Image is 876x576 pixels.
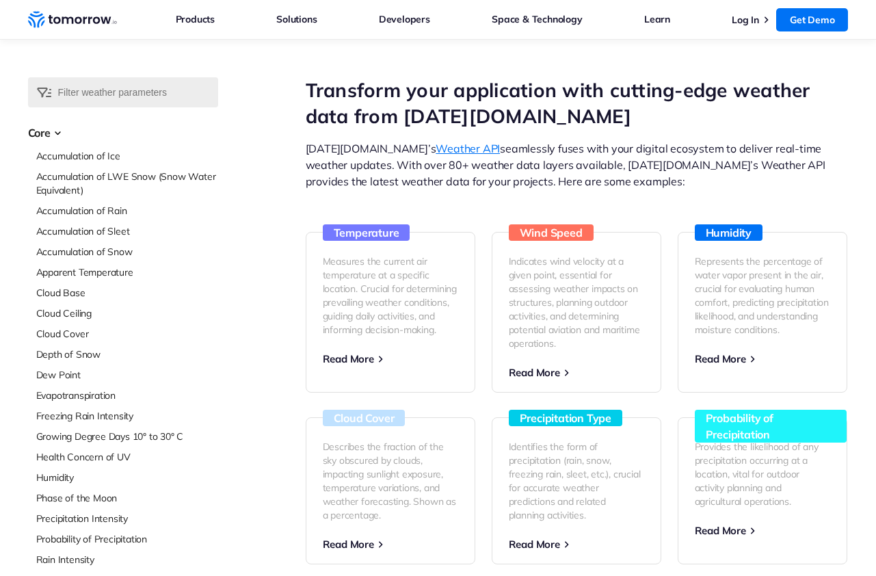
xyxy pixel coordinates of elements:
[36,245,218,259] a: Accumulation of Snow
[492,232,661,393] a: Wind Speed Indicates wind velocity at a given point, essential for assessing weather impacts on s...
[509,538,560,551] span: Read More
[36,471,218,484] a: Humidity
[323,352,374,365] span: Read More
[323,440,458,522] p: Describes the fraction of the sky obscured by clouds, impacting sunlight exposure, temperature va...
[323,538,374,551] span: Read More
[323,224,410,241] h3: Temperature
[323,410,406,426] h3: Cloud Cover
[509,440,644,522] p: Identifies the form of precipitation (rain, snow, freezing rain, sleet, etc.), crucial for accura...
[36,512,218,525] a: Precipitation Intensity
[732,14,759,26] a: Log In
[36,553,218,566] a: Rain Intensity
[323,254,458,337] p: Measures the current air temperature at a specific location. Crucial for determining prevailing w...
[492,10,582,28] a: Space & Technology
[306,77,849,129] h1: Transform your application with cutting-edge weather data from [DATE][DOMAIN_NAME]
[678,417,847,564] a: Probability of Precipitation Provides the likelihood of any precipitation occurring at a location...
[695,224,762,241] h3: Humidity
[28,10,117,30] a: Home link
[36,532,218,546] a: Probability of Precipitation
[36,491,218,505] a: Phase of the Moon
[509,224,594,241] h3: Wind Speed
[509,254,644,350] p: Indicates wind velocity at a given point, essential for assessing weather impacts on structures, ...
[695,440,830,508] p: Provides the likelihood of any precipitation occurring at a location, vital for outdoor activity ...
[306,140,849,189] p: [DATE][DOMAIN_NAME]’s seamlessly fuses with your digital ecosystem to deliver real-time weather u...
[776,8,848,31] a: Get Demo
[36,224,218,238] a: Accumulation of Sleet
[436,142,500,155] a: Weather API
[36,306,218,320] a: Cloud Ceiling
[36,348,218,361] a: Depth of Snow
[36,149,218,163] a: Accumulation of Ice
[379,10,430,28] a: Developers
[36,409,218,423] a: Freezing Rain Intensity
[36,368,218,382] a: Dew Point
[509,366,560,379] span: Read More
[28,125,218,141] h3: Core
[695,524,746,537] span: Read More
[644,10,670,28] a: Learn
[36,430,218,443] a: Growing Degree Days 10° to 30° C
[28,77,218,107] input: Filter weather parameters
[36,286,218,300] a: Cloud Base
[695,410,847,443] h3: Probability of Precipitation
[36,389,218,402] a: Evapotranspiration
[36,327,218,341] a: Cloud Cover
[695,254,830,337] p: Represents the percentage of water vapor present in the air, crucial for evaluating human comfort...
[36,450,218,464] a: Health Concern of UV
[36,265,218,279] a: Apparent Temperature
[36,204,218,218] a: Accumulation of Rain
[492,417,661,564] a: Precipitation Type Identifies the form of precipitation (rain, snow, freezing rain, sleet, etc.),...
[276,10,317,28] a: Solutions
[306,232,475,393] a: Temperature Measures the current air temperature at a specific location. Crucial for determining ...
[36,170,218,197] a: Accumulation of LWE Snow (Snow Water Equivalent)
[176,10,215,28] a: Products
[509,410,622,426] h3: Precipitation Type
[695,352,746,365] span: Read More
[678,232,847,393] a: Humidity Represents the percentage of water vapor present in the air, crucial for evaluating huma...
[306,417,475,564] a: Cloud Cover Describes the fraction of the sky obscured by clouds, impacting sunlight exposure, te...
